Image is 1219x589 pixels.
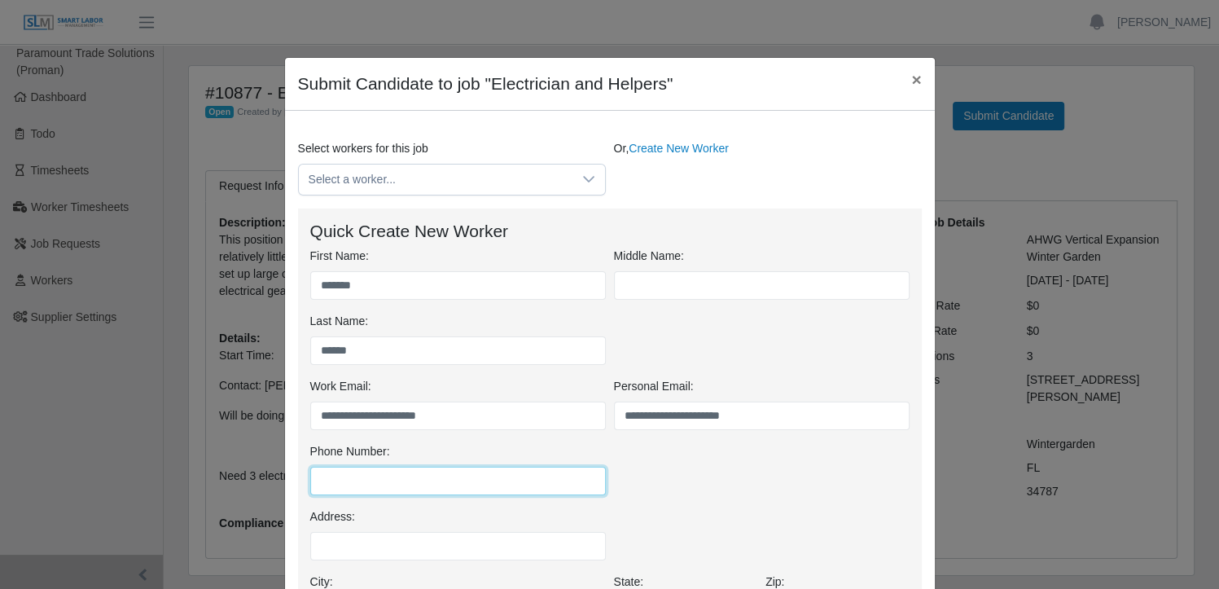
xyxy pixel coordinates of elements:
[911,70,921,89] span: ×
[310,313,369,330] label: Last Name:
[298,140,428,157] label: Select workers for this job
[629,142,729,155] a: Create New Worker
[13,13,607,31] body: Rich Text Area. Press ALT-0 for help.
[310,443,390,460] label: Phone Number:
[310,378,371,395] label: Work Email:
[310,248,369,265] label: First Name:
[310,221,910,241] h4: Quick Create New Worker
[299,165,572,195] span: Select a worker...
[310,508,355,525] label: Address:
[298,71,673,97] h4: Submit Candidate to job "Electrician and Helpers"
[614,378,694,395] label: Personal Email:
[610,140,926,196] div: Or,
[898,58,934,101] button: Close
[614,248,684,265] label: Middle Name:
